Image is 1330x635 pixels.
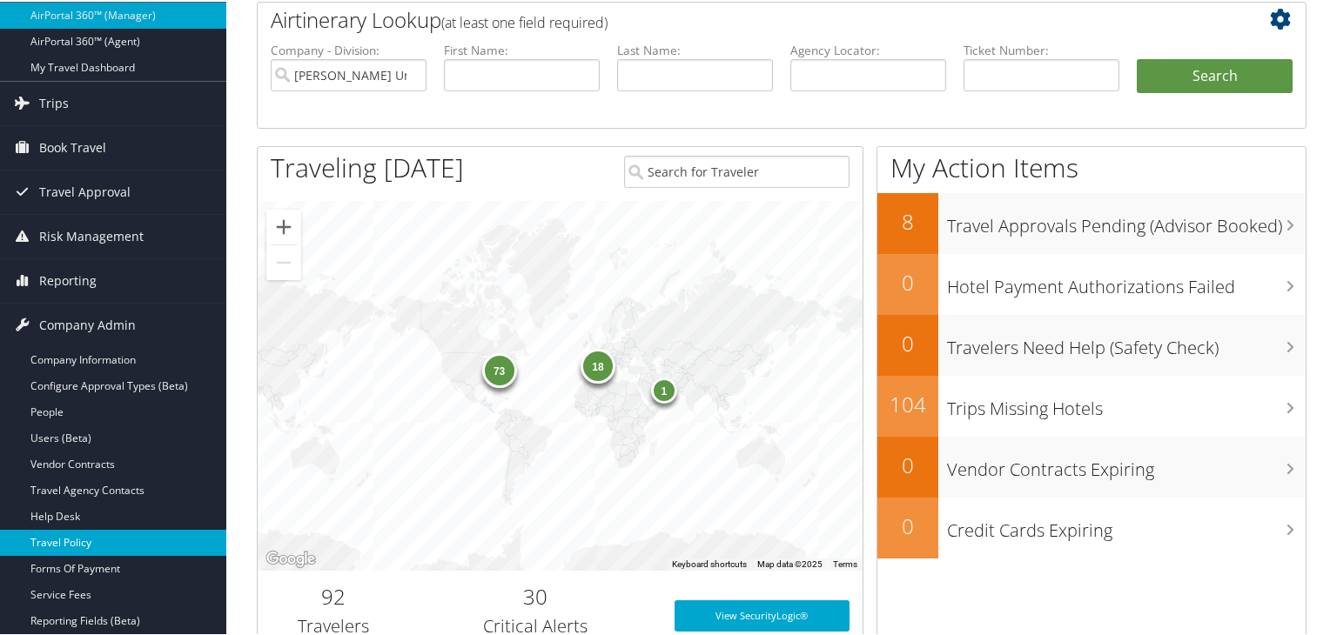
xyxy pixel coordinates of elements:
[271,3,1206,33] h2: Airtinerary Lookup
[877,252,1306,313] a: 0Hotel Payment Authorizations Failed
[947,325,1306,358] h3: Travelers Need Help (Safety Check)
[39,302,136,345] span: Company Admin
[262,546,319,569] img: Google
[271,40,427,57] label: Company - Division:
[877,388,938,418] h2: 104
[624,154,850,186] input: Search for Traveler
[262,546,319,569] a: Open this area in Google Maps (opens a new window)
[877,313,1306,374] a: 0Travelers Need Help (Safety Check)
[877,148,1306,184] h1: My Action Items
[947,508,1306,541] h3: Credit Cards Expiring
[877,327,938,357] h2: 0
[39,257,97,301] span: Reporting
[617,40,773,57] label: Last Name:
[877,191,1306,252] a: 8Travel Approvals Pending (Advisor Booked)
[877,510,938,539] h2: 0
[1137,57,1293,92] button: Search
[964,40,1119,57] label: Ticket Number:
[675,598,850,630] a: View SecurityLogic®
[947,204,1306,237] h3: Travel Approvals Pending (Advisor Booked)
[271,580,396,610] h2: 92
[877,266,938,296] h2: 0
[947,386,1306,419] h3: Trips Missing Hotels
[266,244,301,278] button: Zoom out
[271,148,464,184] h1: Traveling [DATE]
[581,347,615,382] div: 18
[877,374,1306,435] a: 104Trips Missing Hotels
[790,40,946,57] label: Agency Locator:
[833,558,857,567] a: Terms (opens in new tab)
[947,447,1306,480] h3: Vendor Contracts Expiring
[266,208,301,243] button: Zoom in
[947,264,1306,297] h3: Hotel Payment Authorizations Failed
[39,124,106,168] span: Book Travel
[877,205,938,235] h2: 8
[39,169,131,212] span: Travel Approval
[877,435,1306,496] a: 0Vendor Contracts Expiring
[39,80,69,124] span: Trips
[650,375,676,401] div: 1
[441,11,608,30] span: (at least one field required)
[481,351,516,386] div: 73
[422,580,648,610] h2: 30
[672,557,747,569] button: Keyboard shortcuts
[877,496,1306,557] a: 0Credit Cards Expiring
[877,449,938,478] h2: 0
[757,558,823,567] span: Map data ©2025
[444,40,600,57] label: First Name:
[39,213,144,257] span: Risk Management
